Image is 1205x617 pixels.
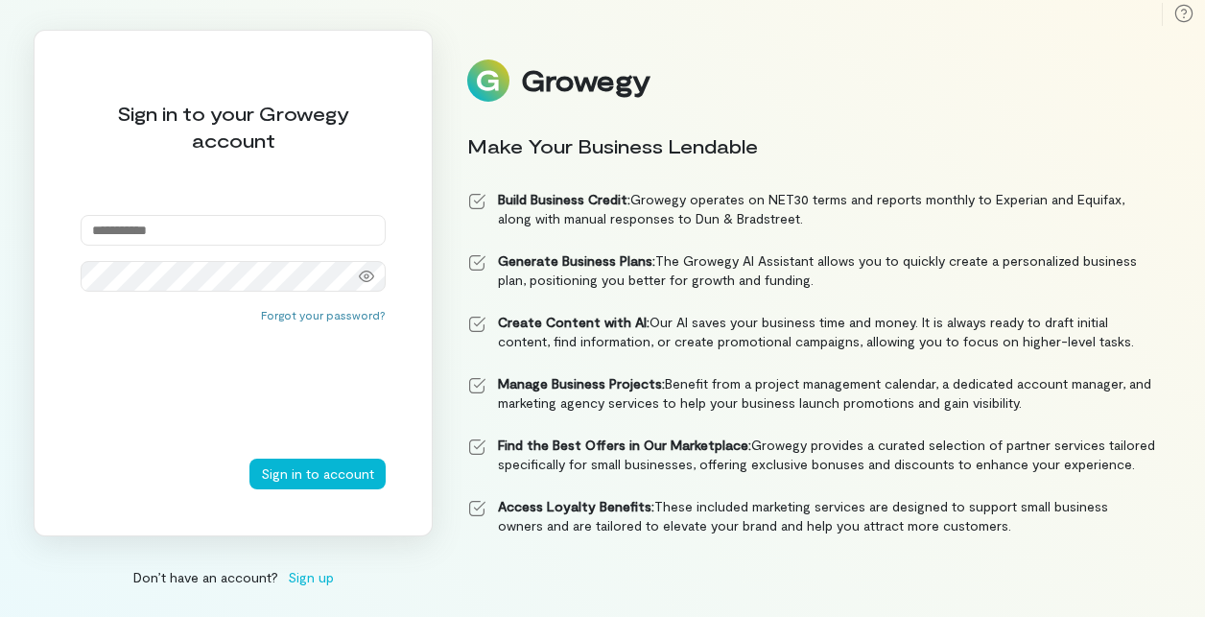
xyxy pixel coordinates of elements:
[521,64,650,97] div: Growegy
[467,313,1156,351] li: Our AI saves your business time and money. It is always ready to draft initial content, find info...
[467,190,1156,228] li: Growegy operates on NET30 terms and reports monthly to Experian and Equifax, along with manual re...
[498,314,650,330] strong: Create Content with AI:
[288,567,334,587] span: Sign up
[498,252,655,269] strong: Generate Business Plans:
[467,132,1156,159] div: Make Your Business Lendable
[498,375,665,392] strong: Manage Business Projects:
[81,100,386,154] div: Sign in to your Growegy account
[467,374,1156,413] li: Benefit from a project management calendar, a dedicated account manager, and marketing agency ser...
[498,437,751,453] strong: Find the Best Offers in Our Marketplace:
[467,497,1156,535] li: These included marketing services are designed to support small business owners and are tailored ...
[467,59,509,102] img: Logo
[467,251,1156,290] li: The Growegy AI Assistant allows you to quickly create a personalized business plan, positioning y...
[249,459,386,489] button: Sign in to account
[261,307,386,322] button: Forgot your password?
[34,567,433,587] div: Don’t have an account?
[498,191,630,207] strong: Build Business Credit:
[498,498,654,514] strong: Access Loyalty Benefits:
[467,436,1156,474] li: Growegy provides a curated selection of partner services tailored specifically for small business...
